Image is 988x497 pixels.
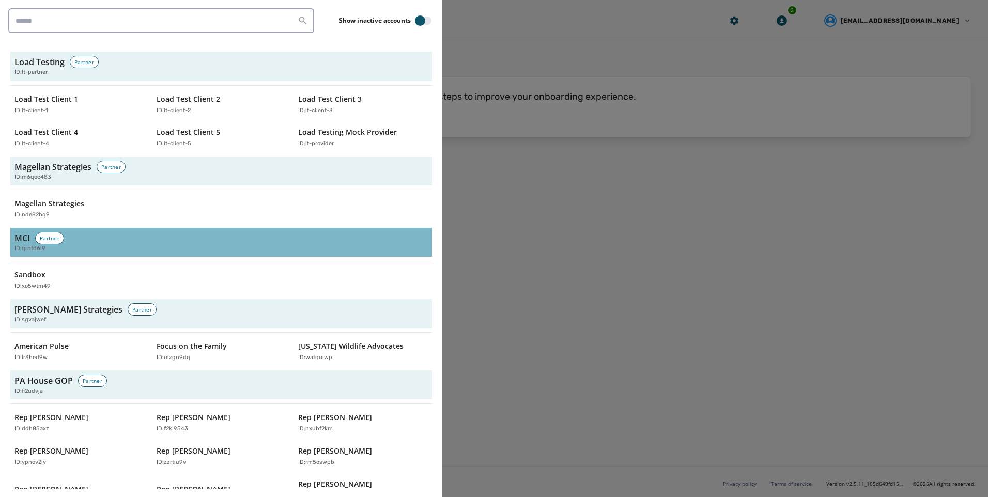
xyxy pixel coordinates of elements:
[78,375,107,387] div: Partner
[152,442,290,471] button: Rep [PERSON_NAME]ID:zzrtiu9v
[298,425,333,433] p: ID: nxubf2km
[14,68,48,77] span: ID: lt-partner
[294,408,432,438] button: Rep [PERSON_NAME]ID:nxubf2km
[152,90,290,119] button: Load Test Client 2ID:lt-client-2
[10,266,148,295] button: SandboxID:xo5wtm49
[157,353,190,362] p: ID: ulzgn9dq
[14,341,69,351] p: American Pulse
[10,90,148,119] button: Load Test Client 1ID:lt-client-1
[157,94,220,104] p: Load Test Client 2
[298,458,334,467] p: ID: rm5oswpb
[294,442,432,471] button: Rep [PERSON_NAME]ID:rm5oswpb
[294,123,432,152] button: Load Testing Mock ProviderID:lt-provider
[10,157,432,186] button: Magellan StrategiesPartnerID:m6qoc483
[14,211,50,220] p: ID: nde82hq9
[298,139,334,148] p: ID: lt-provider
[128,303,157,316] div: Partner
[14,458,46,467] p: ID: ypnov2ly
[10,194,148,224] button: Magellan StrategiesID:nde82hq9
[14,412,88,423] p: Rep [PERSON_NAME]
[157,458,186,467] p: ID: zzrtiu9v
[10,123,148,152] button: Load Test Client 4ID:lt-client-4
[14,316,46,324] span: ID: sgvajwef
[157,341,227,351] p: Focus on the Family
[14,127,78,137] p: Load Test Client 4
[294,337,432,366] button: [US_STATE] Wildlife AdvocatesID:watquiwp
[14,198,84,209] p: Magellan Strategies
[14,139,49,148] p: ID: lt-client-4
[10,408,148,438] button: Rep [PERSON_NAME]ID:ddh85axz
[157,446,230,456] p: Rep [PERSON_NAME]
[70,56,99,68] div: Partner
[10,442,148,471] button: Rep [PERSON_NAME]ID:ypnov2ly
[298,446,372,456] p: Rep [PERSON_NAME]
[14,232,30,244] h3: MCI
[298,106,333,115] p: ID: lt-client-3
[14,106,48,115] p: ID: lt-client-1
[157,425,188,433] p: ID: f2ki9543
[152,337,290,366] button: Focus on the FamilyID:ulzgn9dq
[14,484,88,494] p: Rep [PERSON_NAME]
[10,299,432,329] button: [PERSON_NAME] StrategiesPartnerID:sgvajwef
[298,127,397,137] p: Load Testing Mock Provider
[157,106,191,115] p: ID: lt-client-2
[14,425,49,433] p: ID: ddh85axz
[35,232,64,244] div: Partner
[14,446,88,456] p: Rep [PERSON_NAME]
[339,17,411,25] label: Show inactive accounts
[298,353,332,362] p: ID: watquiwp
[14,303,122,316] h3: [PERSON_NAME] Strategies
[157,139,191,148] p: ID: lt-client-5
[14,173,51,182] span: ID: m6qoc483
[10,52,432,81] button: Load TestingPartnerID:lt-partner
[298,341,404,351] p: [US_STATE] Wildlife Advocates
[157,484,230,494] p: Rep [PERSON_NAME]
[14,387,43,396] span: ID: fi2udvja
[298,412,372,423] p: Rep [PERSON_NAME]
[157,412,230,423] p: Rep [PERSON_NAME]
[14,353,48,362] p: ID: lr3hed9w
[298,94,362,104] p: Load Test Client 3
[294,90,432,119] button: Load Test Client 3ID:lt-client-3
[14,375,73,387] h3: PA House GOP
[97,161,126,173] div: Partner
[10,337,148,366] button: American PulseID:lr3hed9w
[14,56,65,68] h3: Load Testing
[10,370,432,400] button: PA House GOPPartnerID:fi2udvja
[14,270,45,280] p: Sandbox
[14,161,91,173] h3: Magellan Strategies
[10,228,432,257] button: MCIPartnerID:qrnfd6i9
[152,408,290,438] button: Rep [PERSON_NAME]ID:f2ki9543
[152,123,290,152] button: Load Test Client 5ID:lt-client-5
[14,94,78,104] p: Load Test Client 1
[14,244,45,253] span: ID: qrnfd6i9
[157,127,220,137] p: Load Test Client 5
[14,282,51,291] p: ID: xo5wtm49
